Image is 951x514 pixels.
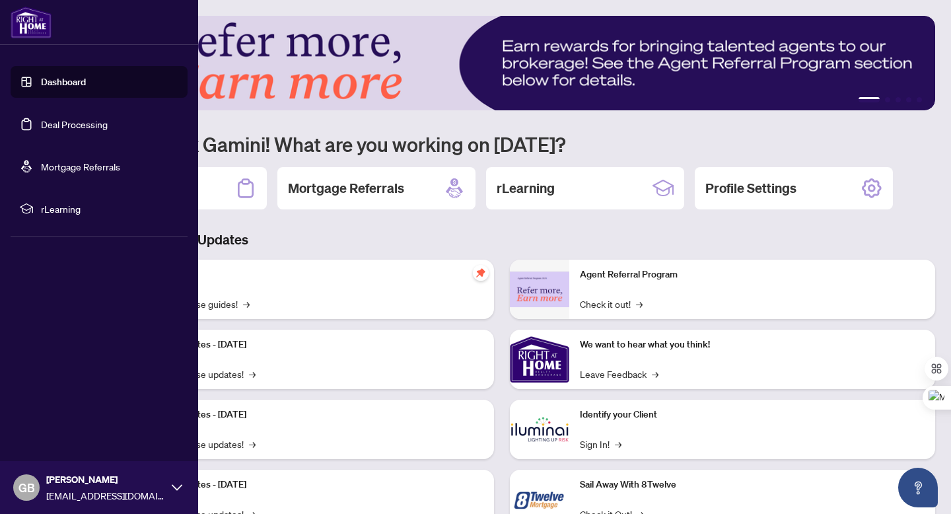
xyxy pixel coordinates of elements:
div: Domain Overview [50,78,118,87]
img: tab_domain_overview_orange.svg [36,77,46,87]
span: [PERSON_NAME] [46,472,165,487]
a: Deal Processing [41,118,108,130]
h2: Mortgage Referrals [288,179,404,198]
img: website_grey.svg [21,34,32,45]
span: → [249,367,256,381]
p: We want to hear what you think! [580,338,925,352]
img: Slide 0 [69,16,935,110]
span: pushpin [473,265,489,281]
button: 4 [906,97,911,102]
h2: Profile Settings [705,179,796,198]
a: Leave Feedback→ [580,367,658,381]
span: → [636,297,643,311]
div: Keywords by Traffic [146,78,223,87]
a: Sign In!→ [580,437,621,451]
p: Identify your Client [580,408,925,422]
p: Sail Away With 8Twelve [580,478,925,492]
a: Check it out!→ [580,297,643,311]
button: 5 [917,97,922,102]
img: logo [11,7,52,38]
img: We want to hear what you think! [510,330,569,389]
p: Platform Updates - [DATE] [139,478,483,492]
span: → [243,297,250,311]
img: tab_keywords_by_traffic_grey.svg [131,77,142,87]
img: logo_orange.svg [21,21,32,32]
span: GB [18,478,35,497]
button: 1 [859,97,880,102]
div: v 4.0.25 [37,21,65,32]
span: [EMAIL_ADDRESS][DOMAIN_NAME] [46,488,165,503]
a: Mortgage Referrals [41,161,120,172]
span: → [615,437,621,451]
p: Self-Help [139,268,483,282]
a: Dashboard [41,76,86,88]
h2: rLearning [497,179,555,198]
p: Agent Referral Program [580,268,925,282]
button: 2 [885,97,890,102]
span: → [652,367,658,381]
h1: Welcome back Gamini! What are you working on [DATE]? [69,131,935,157]
p: Platform Updates - [DATE] [139,408,483,422]
img: Identify your Client [510,400,569,459]
p: Platform Updates - [DATE] [139,338,483,352]
span: → [249,437,256,451]
h3: Brokerage & Industry Updates [69,231,935,249]
span: rLearning [41,202,178,216]
div: Domain: [PERSON_NAME][DOMAIN_NAME] [34,34,219,45]
button: 3 [896,97,901,102]
button: Open asap [898,468,938,507]
img: Agent Referral Program [510,272,569,308]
